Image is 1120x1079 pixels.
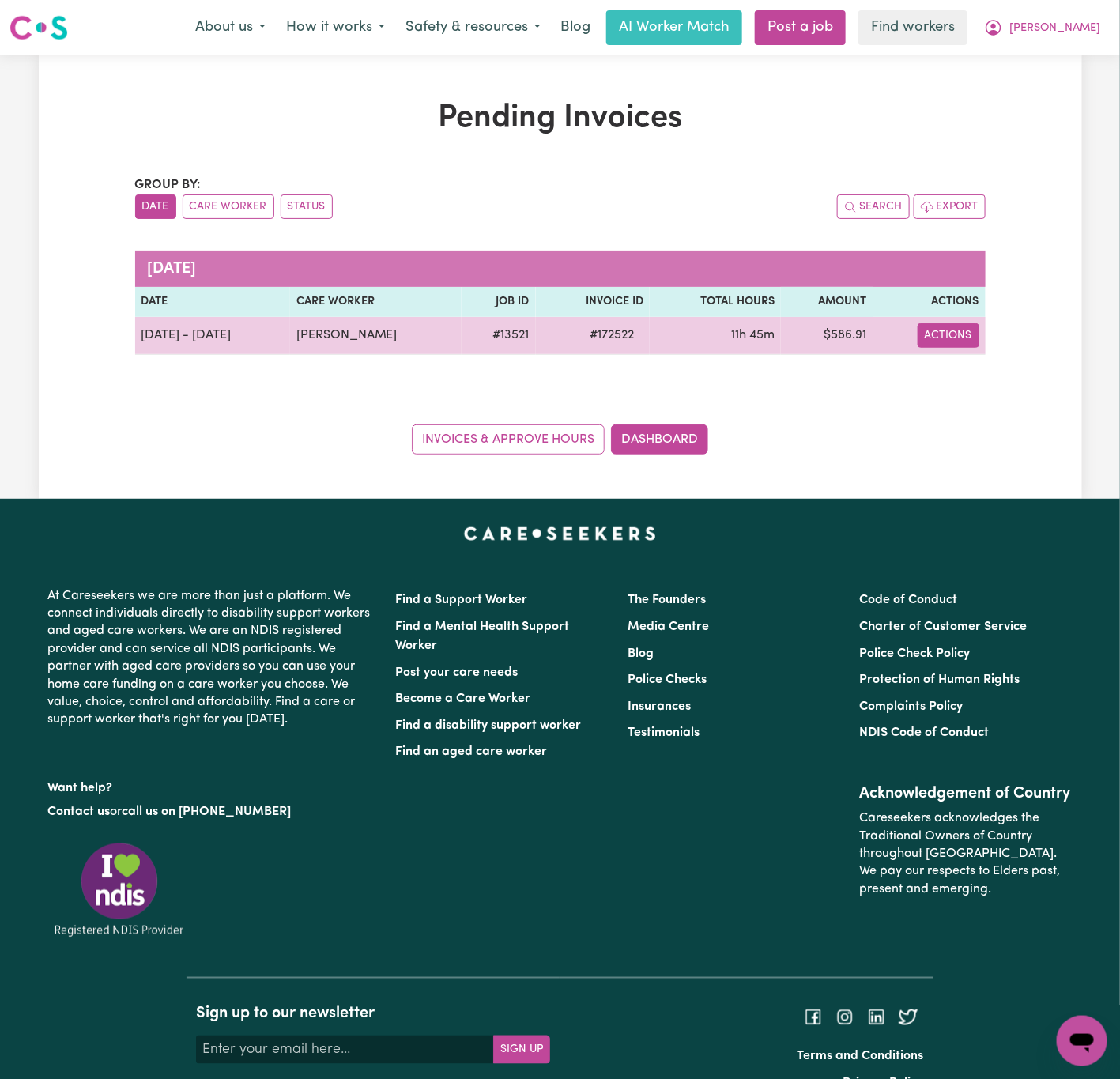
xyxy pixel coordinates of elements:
button: sort invoices by paid status [281,194,333,219]
a: Follow Careseekers on LinkedIn [867,1010,886,1023]
button: Actions [918,323,979,348]
a: Follow Careseekers on Twitter [899,1010,918,1023]
th: Date [135,287,290,317]
button: My Account [974,11,1111,44]
h2: Sign up to our newsletter [196,1004,550,1023]
th: Care Worker [290,287,462,317]
p: At Careseekers we are more than just a platform. We connect individuals directly to disability su... [48,581,377,735]
img: Careseekers logo [9,13,68,42]
a: Post your care needs [396,666,519,679]
a: Find an aged care worker [396,745,548,758]
a: Blog [551,10,600,45]
th: Job ID [462,287,536,317]
a: Post a job [755,10,846,45]
button: Export [914,194,986,219]
th: Total Hours [650,287,781,317]
button: About us [185,11,276,44]
td: [PERSON_NAME] [290,317,462,355]
a: Testimonials [628,726,700,739]
td: # 13521 [462,317,536,355]
a: Protection of Human Rights [859,673,1020,686]
a: Insurances [628,700,691,713]
a: Follow Careseekers on Facebook [804,1010,823,1023]
a: Careseekers home page [464,527,656,540]
h1: Pending Invoices [135,100,986,138]
a: Careseekers logo [9,9,68,46]
img: Registered NDIS provider [48,840,190,939]
a: Complaints Policy [859,700,963,713]
a: Follow Careseekers on Instagram [835,1010,854,1023]
a: Invoices & Approve Hours [412,424,605,455]
a: Find a Mental Health Support Worker [396,621,570,652]
caption: [DATE] [135,251,986,287]
a: Become a Care Worker [396,692,531,705]
p: Careseekers acknowledges the Traditional Owners of Country throughout [GEOGRAPHIC_DATA]. We pay o... [859,803,1072,904]
td: [DATE] - [DATE] [135,317,290,355]
a: Blog [628,647,654,660]
iframe: Button to launch messaging window [1057,1016,1107,1066]
button: sort invoices by care worker [183,194,274,219]
a: Police Check Policy [859,647,970,660]
a: Charter of Customer Service [859,621,1027,633]
a: Terms and Conditions [798,1050,924,1062]
p: or [48,797,377,827]
th: Actions [873,287,986,317]
span: # 172522 [580,326,643,345]
button: Search [837,194,910,219]
a: AI Worker Match [606,10,742,45]
input: Enter your email here... [196,1036,494,1064]
h2: Acknowledgement of Country [859,784,1072,803]
a: Find workers [858,10,967,45]
a: Code of Conduct [859,594,957,606]
a: NDIS Code of Conduct [859,726,989,739]
a: Find a disability support worker [396,719,582,732]
span: Group by: [135,179,202,191]
button: How it works [276,11,395,44]
th: Invoice ID [536,287,651,317]
span: [PERSON_NAME] [1009,20,1100,37]
a: Find a Support Worker [396,594,528,606]
a: call us on [PHONE_NUMBER] [123,805,292,818]
button: sort invoices by date [135,194,176,219]
a: The Founders [628,594,706,606]
p: Want help? [48,773,377,797]
a: Police Checks [628,673,707,686]
th: Amount [781,287,873,317]
a: Dashboard [611,424,708,455]
td: $ 586.91 [781,317,873,355]
button: Safety & resources [395,11,551,44]
a: Media Centre [628,621,709,633]
a: Contact us [48,805,111,818]
span: 11 hours 45 minutes [731,329,775,341]
button: Subscribe [493,1036,550,1064]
